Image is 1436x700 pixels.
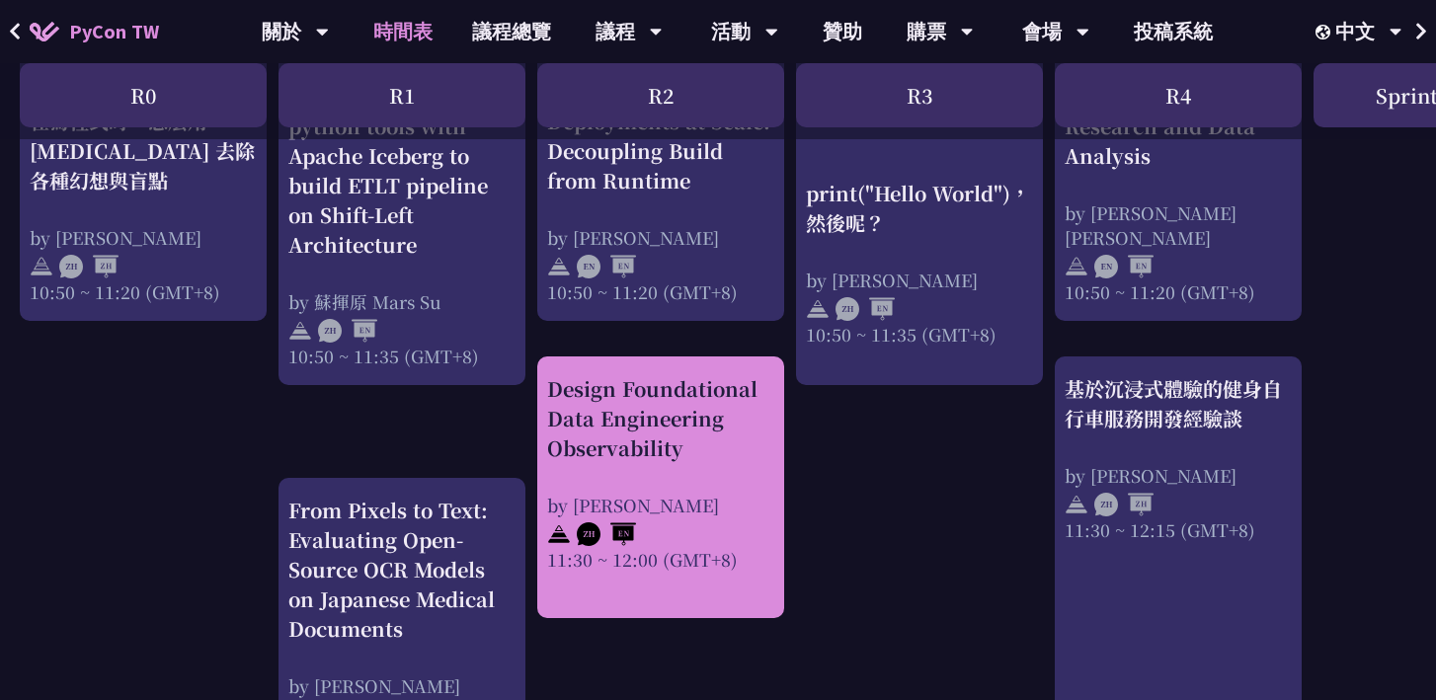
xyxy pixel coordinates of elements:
[318,320,377,344] img: ZHEN.371966e.svg
[1055,63,1302,127] div: R4
[30,279,257,304] div: 10:50 ~ 11:20 (GMT+8)
[547,374,774,601] a: Design Foundational Data Engineering Observability by [PERSON_NAME] 11:30 ~ 12:00 (GMT+8)
[547,374,774,463] div: Design Foundational Data Engineering Observability
[577,522,636,546] img: ZHEN.371966e.svg
[547,493,774,517] div: by [PERSON_NAME]
[577,255,636,278] img: ENEN.5a408d1.svg
[30,23,257,304] a: 請來的 AI Agent 同事們在寫程式時，怎麼用 [MEDICAL_DATA] 去除各種幻想與盲點 by [PERSON_NAME] 10:50 ~ 11:20 (GMT+8)
[1065,517,1292,542] div: 11:30 ~ 12:15 (GMT+8)
[30,22,59,41] img: Home icon of PyCon TW 2025
[288,23,516,368] a: How to integrate python tools with Apache Iceberg to build ETLT pipeline on Shift-Left Architectu...
[547,23,774,304] a: Maintainable Python Deployments at Scale: Decoupling Build from Runtime by [PERSON_NAME] 10:50 ~ ...
[537,63,784,127] div: R2
[547,522,571,546] img: svg+xml;base64,PHN2ZyB4bWxucz0iaHR0cDovL3d3dy53My5vcmcvMjAwMC9zdmciIHdpZHRoPSIyNCIgaGVpZ2h0PSIyNC...
[1065,255,1088,278] img: svg+xml;base64,PHN2ZyB4bWxucz0iaHR0cDovL3d3dy53My5vcmcvMjAwMC9zdmciIHdpZHRoPSIyNCIgaGVpZ2h0PSIyNC...
[1065,374,1292,433] div: 基於沉浸式體驗的健身自行車服務開發經驗談
[1065,493,1088,516] img: svg+xml;base64,PHN2ZyB4bWxucz0iaHR0cDovL3d3dy53My5vcmcvMjAwMC9zdmciIHdpZHRoPSIyNCIgaGVpZ2h0PSIyNC...
[10,7,179,56] a: PyCon TW
[59,255,119,278] img: ZHZH.38617ef.svg
[20,63,267,127] div: R0
[288,496,516,644] div: From Pixels to Text: Evaluating Open-Source OCR Models on Japanese Medical Documents
[1065,279,1292,304] div: 10:50 ~ 11:20 (GMT+8)
[30,225,257,250] div: by [PERSON_NAME]
[806,23,1033,368] a: print("Hello World")，然後呢？ by [PERSON_NAME] 10:50 ~ 11:35 (GMT+8)
[1316,25,1335,39] img: Locale Icon
[547,225,774,250] div: by [PERSON_NAME]
[1094,493,1154,516] img: ZHZH.38617ef.svg
[796,63,1043,127] div: R3
[1094,255,1154,278] img: ENEN.5a408d1.svg
[288,320,312,344] img: svg+xml;base64,PHN2ZyB4bWxucz0iaHR0cDovL3d3dy53My5vcmcvMjAwMC9zdmciIHdpZHRoPSIyNCIgaGVpZ2h0PSIyNC...
[806,297,830,321] img: svg+xml;base64,PHN2ZyB4bWxucz0iaHR0cDovL3d3dy53My5vcmcvMjAwMC9zdmciIHdpZHRoPSIyNCIgaGVpZ2h0PSIyNC...
[836,297,895,321] img: ZHEN.371966e.svg
[288,82,516,260] div: How to integrate python tools with Apache Iceberg to build ETLT pipeline on Shift-Left Architecture
[1065,463,1292,488] div: by [PERSON_NAME]
[1065,200,1292,250] div: by [PERSON_NAME] [PERSON_NAME]
[288,344,516,368] div: 10:50 ~ 11:35 (GMT+8)
[288,673,516,698] div: by [PERSON_NAME]
[288,289,516,314] div: by 蘇揮原 Mars Su
[547,255,571,278] img: svg+xml;base64,PHN2ZyB4bWxucz0iaHR0cDovL3d3dy53My5vcmcvMjAwMC9zdmciIHdpZHRoPSIyNCIgaGVpZ2h0PSIyNC...
[806,321,1033,346] div: 10:50 ~ 11:35 (GMT+8)
[279,63,525,127] div: R1
[30,255,53,278] img: svg+xml;base64,PHN2ZyB4bWxucz0iaHR0cDovL3d3dy53My5vcmcvMjAwMC9zdmciIHdpZHRoPSIyNCIgaGVpZ2h0PSIyNC...
[547,547,774,572] div: 11:30 ~ 12:00 (GMT+8)
[69,17,159,46] span: PyCon TW
[806,178,1033,237] div: print("Hello World")，然後呢？
[1065,23,1292,304] a: Exploring NASA's Use of Python: Applications in Space Research and Data Analysis by [PERSON_NAME]...
[547,279,774,304] div: 10:50 ~ 11:20 (GMT+8)
[806,267,1033,291] div: by [PERSON_NAME]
